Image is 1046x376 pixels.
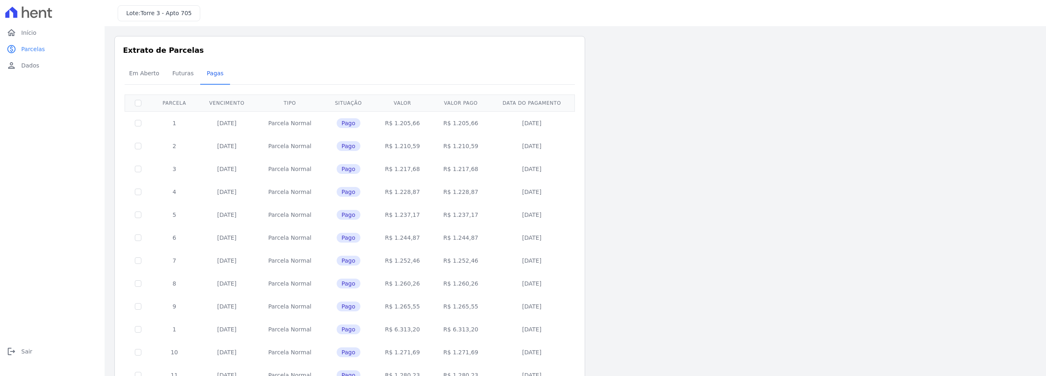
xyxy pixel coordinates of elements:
td: Parcela Normal [256,180,324,203]
td: R$ 1.260,26 [373,272,432,295]
td: 10 [151,341,197,364]
td: R$ 1.265,55 [431,295,490,318]
td: R$ 1.210,59 [431,135,490,158]
h3: Extrato de Parcelas [123,45,577,56]
td: [DATE] [197,226,256,249]
i: home [7,28,16,38]
td: R$ 1.260,26 [431,272,490,295]
th: Situação [324,95,373,111]
td: R$ 1.237,17 [373,203,432,226]
td: R$ 1.252,46 [373,249,432,272]
td: [DATE] [197,203,256,226]
td: [DATE] [197,341,256,364]
input: Só é possível selecionar pagamentos em aberto [135,212,141,218]
td: R$ 1.210,59 [373,135,432,158]
td: [DATE] [197,135,256,158]
td: [DATE] [197,249,256,272]
td: R$ 1.237,17 [431,203,490,226]
td: 5 [151,203,197,226]
input: Só é possível selecionar pagamentos em aberto [135,189,141,195]
td: R$ 1.228,87 [373,180,432,203]
td: Parcela Normal [256,295,324,318]
td: [DATE] [490,111,574,135]
td: R$ 1.217,68 [431,158,490,180]
td: 9 [151,295,197,318]
td: 3 [151,158,197,180]
td: [DATE] [490,203,574,226]
td: Parcela Normal [256,135,324,158]
i: person [7,61,16,70]
span: Pago [337,141,360,151]
th: Valor [373,95,432,111]
span: Pago [337,324,360,334]
td: R$ 1.271,69 [431,341,490,364]
td: R$ 1.265,55 [373,295,432,318]
span: Pago [337,302,360,311]
span: Pago [337,164,360,174]
td: [DATE] [490,341,574,364]
td: 1 [151,318,197,341]
td: R$ 1.244,87 [431,226,490,249]
span: Pago [337,233,360,243]
td: Parcela Normal [256,226,324,249]
td: Parcela Normal [256,272,324,295]
a: logoutSair [3,343,101,360]
td: 7 [151,249,197,272]
a: homeInício [3,25,101,41]
td: 4 [151,180,197,203]
td: R$ 1.271,69 [373,341,432,364]
td: [DATE] [490,180,574,203]
td: [DATE] [490,249,574,272]
td: R$ 1.205,66 [373,111,432,135]
td: R$ 1.228,87 [431,180,490,203]
td: [DATE] [490,135,574,158]
td: [DATE] [197,111,256,135]
td: 6 [151,226,197,249]
td: Parcela Normal [256,158,324,180]
input: Só é possível selecionar pagamentos em aberto [135,280,141,287]
th: Tipo [256,95,324,111]
td: [DATE] [197,272,256,295]
i: logout [7,347,16,356]
span: Pago [337,256,360,266]
span: Pago [337,118,360,128]
td: R$ 6.313,20 [373,318,432,341]
input: Só é possível selecionar pagamentos em aberto [135,257,141,264]
input: Só é possível selecionar pagamentos em aberto [135,166,141,172]
span: Dados [21,61,39,70]
td: R$ 1.244,87 [373,226,432,249]
a: paidParcelas [3,41,101,57]
a: personDados [3,57,101,74]
td: Parcela Normal [256,318,324,341]
input: Só é possível selecionar pagamentos em aberto [135,303,141,310]
a: Futuras [166,63,200,85]
td: [DATE] [197,295,256,318]
span: Início [21,29,36,37]
span: Sair [21,347,32,356]
td: 1 [151,111,197,135]
td: Parcela Normal [256,249,324,272]
span: Pago [337,347,360,357]
span: Pago [337,187,360,197]
span: Pago [337,210,360,220]
i: paid [7,44,16,54]
span: Futuras [168,65,199,81]
th: Vencimento [197,95,256,111]
td: [DATE] [197,180,256,203]
a: Em Aberto [123,63,166,85]
td: Parcela Normal [256,111,324,135]
td: [DATE] [490,295,574,318]
td: 2 [151,135,197,158]
td: 8 [151,272,197,295]
td: [DATE] [490,158,574,180]
a: Pagas [200,63,230,85]
td: [DATE] [490,318,574,341]
td: R$ 1.252,46 [431,249,490,272]
td: R$ 1.205,66 [431,111,490,135]
input: Só é possível selecionar pagamentos em aberto [135,234,141,241]
th: Valor pago [431,95,490,111]
span: Em Aberto [124,65,164,81]
input: Só é possível selecionar pagamentos em aberto [135,143,141,149]
span: Pago [337,279,360,288]
th: Data do pagamento [490,95,574,111]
